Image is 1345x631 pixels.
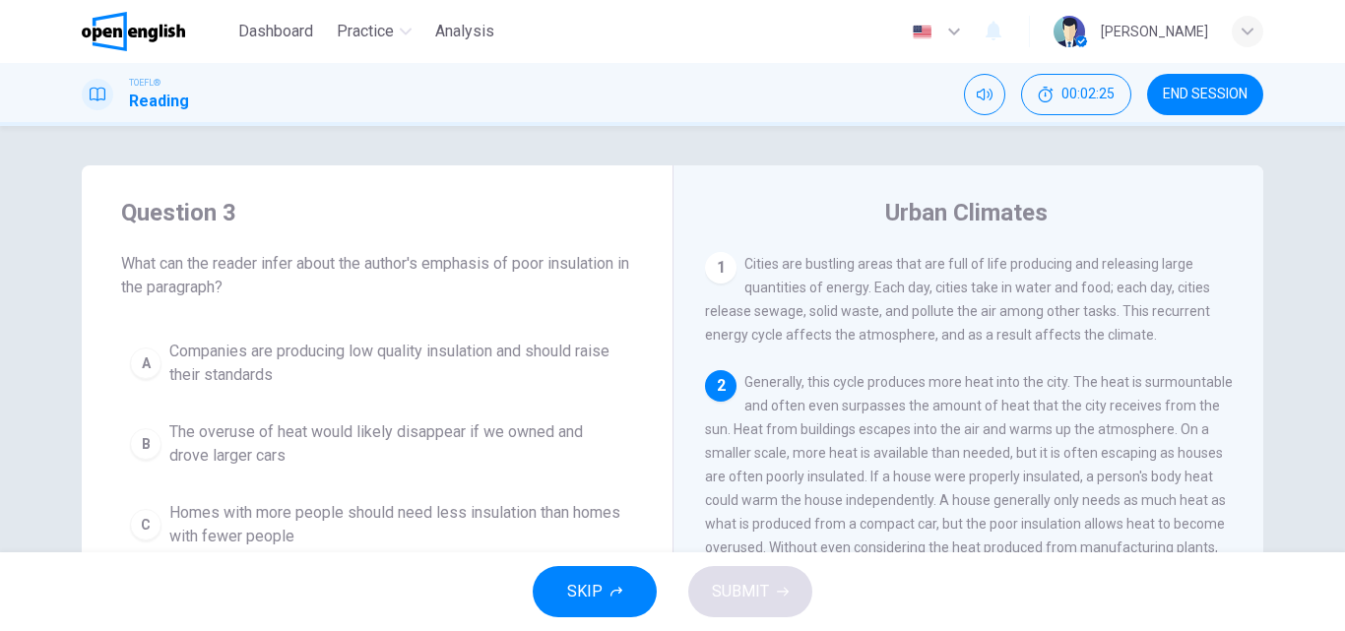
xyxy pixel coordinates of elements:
div: 1 [705,252,737,284]
h1: Reading [129,90,189,113]
img: OpenEnglish logo [82,12,185,51]
button: Analysis [427,14,502,49]
span: END SESSION [1163,87,1248,102]
button: ACompanies are producing low quality insulation and should raise their standards [121,331,633,396]
span: What can the reader infer about the author's emphasis of poor insulation in the paragraph? [121,252,633,299]
div: 2 [705,370,737,402]
span: Dashboard [238,20,313,43]
button: 00:02:25 [1021,74,1131,115]
button: Practice [329,14,419,49]
a: OpenEnglish logo [82,12,230,51]
span: Companies are producing low quality insulation and should raise their standards [169,340,624,387]
span: Homes with more people should need less insulation than homes with fewer people [169,501,624,548]
span: 00:02:25 [1061,87,1115,102]
div: A [130,347,161,379]
h4: Urban Climates [885,197,1048,228]
button: Dashboard [230,14,321,49]
span: SKIP [567,578,603,605]
div: Mute [964,74,1005,115]
span: Analysis [435,20,494,43]
h4: Question 3 [121,197,633,228]
button: CHomes with more people should need less insulation than homes with fewer people [121,492,633,557]
img: Profile picture [1054,16,1085,47]
button: SKIP [533,566,657,617]
span: The overuse of heat would likely disappear if we owned and drove larger cars [169,420,624,468]
div: [PERSON_NAME] [1101,20,1208,43]
div: Hide [1021,74,1131,115]
span: TOEFL® [129,76,160,90]
button: END SESSION [1147,74,1263,115]
div: C [130,509,161,540]
span: Generally, this cycle produces more heat into the city. The heat is surmountable and often even s... [705,374,1233,579]
img: en [910,25,934,39]
span: Practice [337,20,394,43]
div: B [130,428,161,460]
span: Cities are bustling areas that are full of life producing and releasing large quantities of energ... [705,256,1210,343]
button: BThe overuse of heat would likely disappear if we owned and drove larger cars [121,411,633,476]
